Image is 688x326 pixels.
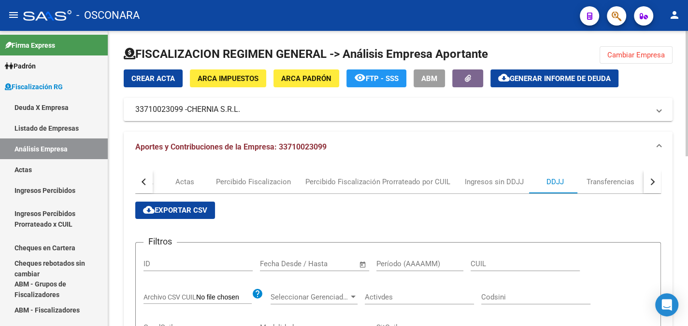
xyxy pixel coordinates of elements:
h3: Filtros [143,235,177,248]
button: Crear Acta [124,69,183,87]
span: Aportes y Contribuciones de la Empresa: 33710023099 [135,142,327,151]
mat-panel-title: 33710023099 - [135,104,649,115]
button: ARCA Impuestos [190,69,266,87]
mat-icon: person [669,9,680,21]
div: Open Intercom Messenger [655,293,678,316]
button: Open calendar [358,259,369,270]
div: Actas [175,177,194,187]
span: FTP - SSS [366,74,399,83]
span: Padrón [5,61,36,71]
h1: FISCALIZACION REGIMEN GENERAL -> Análisis Empresa Aportante [124,46,488,62]
input: Start date [260,259,291,268]
mat-icon: menu [8,9,19,21]
mat-icon: cloud_download [498,72,510,83]
div: Ingresos sin DDJJ [465,177,524,187]
span: ABM [421,74,437,83]
div: Percibido Fiscalización Prorrateado por CUIL [305,177,450,187]
mat-icon: help [252,288,263,299]
button: FTP - SSS [346,69,406,87]
button: ARCA Padrón [273,69,339,87]
span: Archivo CSV CUIL [143,293,196,301]
span: Generar informe de deuda [510,74,611,83]
mat-expansion-panel-header: Aportes y Contribuciones de la Empresa: 33710023099 [124,132,673,163]
span: ARCA Impuestos [198,74,258,83]
span: Fiscalización RG [5,81,63,92]
span: Firma Express [5,40,55,51]
div: DDJJ [546,177,564,187]
span: Seleccionar Gerenciador [271,293,349,301]
button: Generar informe de deuda [490,69,618,87]
span: - OSCONARA [76,5,140,26]
span: CHERNIA S.R.L. [187,104,240,115]
span: ARCA Padrón [281,74,331,83]
div: Percibido Fiscalizacion [216,177,291,187]
span: Exportar CSV [143,206,207,215]
button: ABM [414,69,445,87]
span: Crear Acta [131,74,175,83]
input: Archivo CSV CUIL [196,293,252,302]
button: Cambiar Empresa [600,46,673,64]
mat-icon: remove_red_eye [354,72,366,83]
input: End date [300,259,347,268]
div: Transferencias [587,177,634,187]
span: Cambiar Empresa [607,51,665,59]
mat-expansion-panel-header: 33710023099 -CHERNIA S.R.L. [124,98,673,121]
mat-icon: cloud_download [143,204,155,216]
button: Exportar CSV [135,202,215,219]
